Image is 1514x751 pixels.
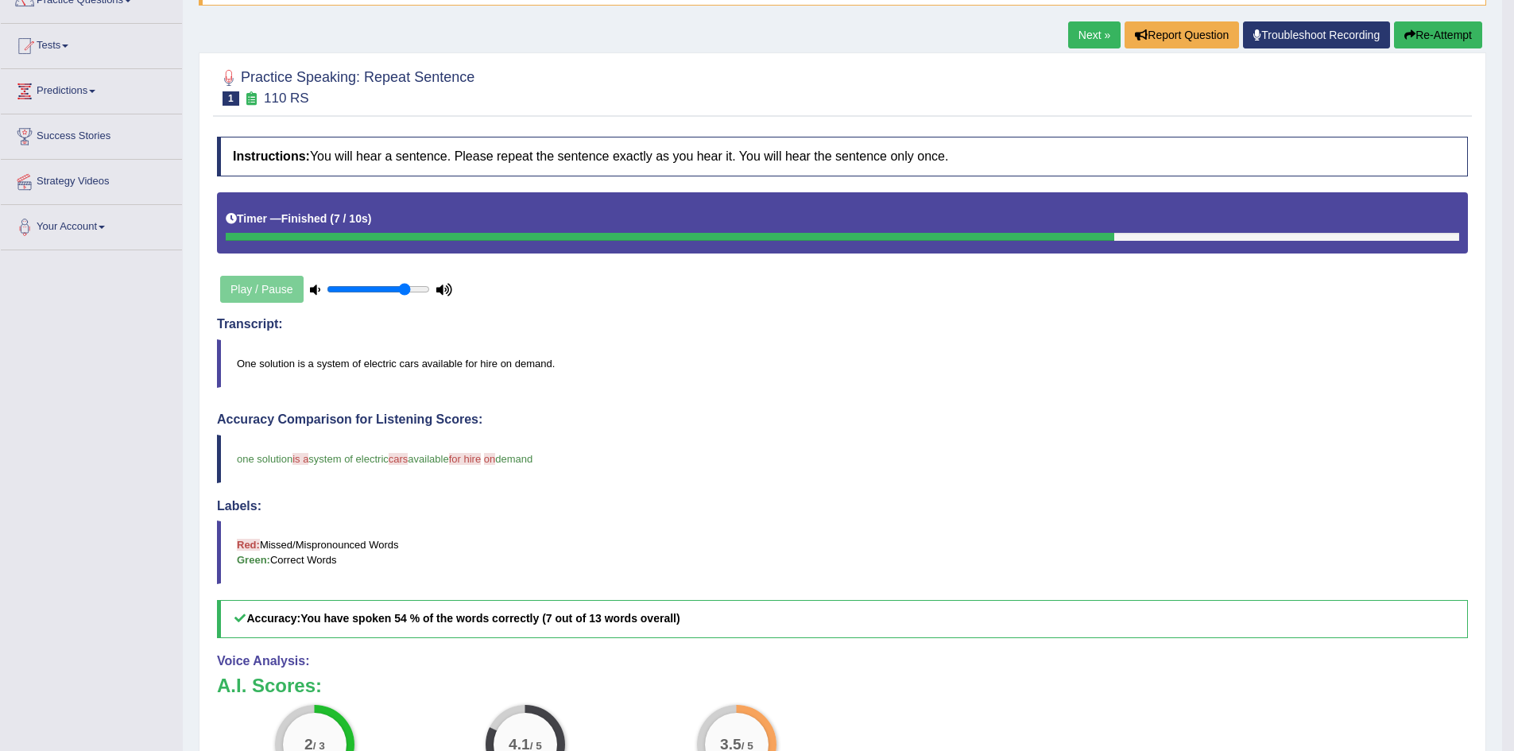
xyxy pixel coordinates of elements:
b: ( [330,212,334,225]
small: 110 RS [264,91,309,106]
h2: Practice Speaking: Repeat Sentence [217,66,474,106]
b: 7 / 10s [334,212,368,225]
b: A.I. Scores: [217,675,322,696]
h5: Accuracy: [217,600,1468,637]
span: on [484,453,495,465]
span: 1 [223,91,239,106]
b: ) [368,212,372,225]
a: Next » [1068,21,1121,48]
span: is a [292,453,308,465]
a: Your Account [1,205,182,245]
h4: Transcript: [217,317,1468,331]
h4: Labels: [217,499,1468,513]
a: Strategy Videos [1,160,182,199]
small: Exam occurring question [243,91,260,106]
b: Red: [237,539,260,551]
h5: Timer — [226,213,371,225]
h4: Voice Analysis: [217,654,1468,668]
a: Tests [1,24,182,64]
span: demand [495,453,532,465]
a: Predictions [1,69,182,109]
a: Success Stories [1,114,182,154]
b: Finished [281,212,327,225]
b: You have spoken 54 % of the words correctly (7 out of 13 words overall) [300,612,680,625]
b: Instructions: [233,149,310,163]
span: system of electric [308,453,388,465]
span: cars [389,453,409,465]
blockquote: One solution is a system of electric cars available for hire on demand. [217,339,1468,388]
h4: Accuracy Comparison for Listening Scores: [217,412,1468,427]
b: Green: [237,554,270,566]
span: one solution [237,453,292,465]
h4: You will hear a sentence. Please repeat the sentence exactly as you hear it. You will hear the se... [217,137,1468,176]
a: Troubleshoot Recording [1243,21,1390,48]
button: Report Question [1125,21,1239,48]
button: Re-Attempt [1394,21,1482,48]
blockquote: Missed/Mispronounced Words Correct Words [217,521,1468,584]
span: for hire [449,453,481,465]
span: available [408,453,448,465]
